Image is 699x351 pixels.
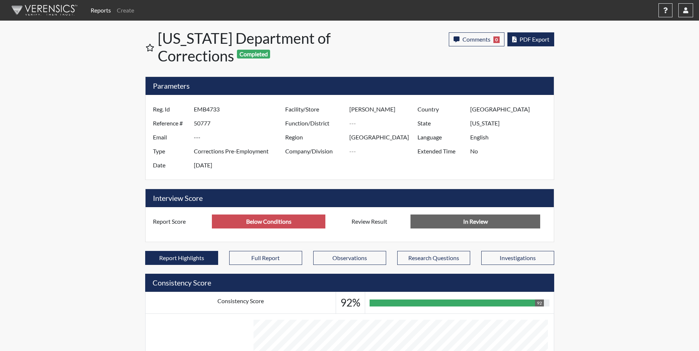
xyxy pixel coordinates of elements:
label: Type [147,144,194,158]
input: --- [194,116,287,130]
h5: Consistency Score [145,274,554,292]
label: Report Score [147,214,212,228]
button: PDF Export [507,32,554,46]
input: --- [349,130,419,144]
input: --- [194,102,287,116]
button: Observations [313,251,386,265]
h5: Interview Score [146,189,554,207]
input: --- [194,158,287,172]
span: PDF Export [520,36,549,43]
label: Country [412,102,470,116]
label: Extended Time [412,144,470,158]
button: Comments0 [449,32,504,46]
a: Reports [88,3,114,18]
span: Completed [237,50,270,58]
label: Reg. Id [147,102,194,116]
button: Full Report [229,251,302,265]
label: Region [280,130,350,144]
input: --- [349,102,419,116]
h1: [US_STATE] Department of Corrections [158,29,350,65]
input: No Decision [410,214,540,228]
a: Create [114,3,137,18]
h5: Parameters [146,77,554,95]
span: Comments [462,36,490,43]
td: Consistency Score [145,292,336,314]
input: --- [212,214,325,228]
label: Email [147,130,194,144]
label: State [412,116,470,130]
button: Investigations [481,251,554,265]
label: Function/District [280,116,350,130]
label: Review Result [346,214,411,228]
input: --- [470,102,552,116]
label: Company/Division [280,144,350,158]
div: 92 [535,299,544,306]
input: --- [470,116,552,130]
label: Date [147,158,194,172]
button: Research Questions [397,251,470,265]
label: Reference # [147,116,194,130]
button: Report Highlights [145,251,218,265]
input: --- [349,116,419,130]
span: 0 [493,36,500,43]
input: --- [194,144,287,158]
h3: 92% [340,297,360,309]
input: --- [349,144,419,158]
input: --- [470,144,552,158]
input: --- [470,130,552,144]
input: --- [194,130,287,144]
label: Language [412,130,470,144]
label: Facility/Store [280,102,350,116]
